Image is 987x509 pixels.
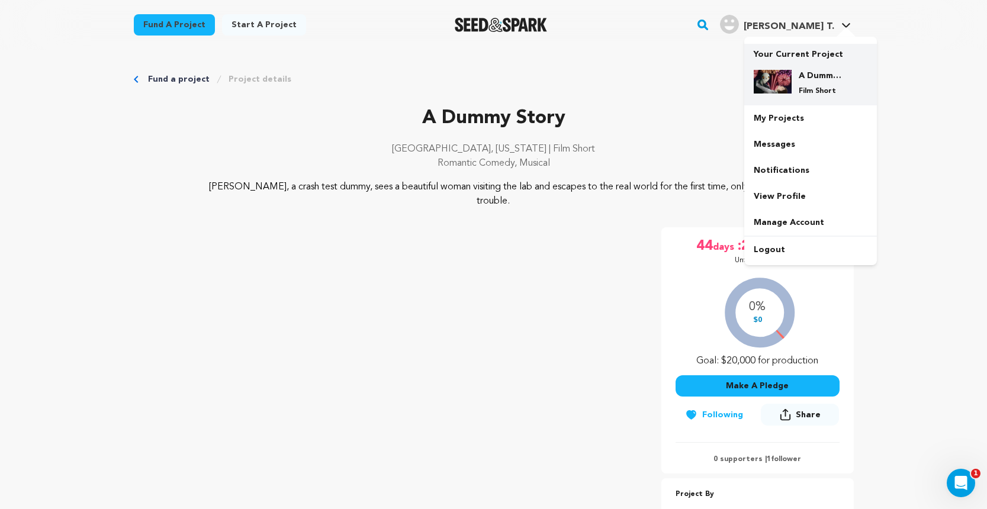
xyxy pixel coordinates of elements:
a: Notifications [744,157,877,183]
a: View Profile [744,183,877,210]
a: Your Current Project A Dummy Story Film Short [754,44,867,105]
p: 0 supporters | follower [676,455,840,464]
p: Project By [676,488,840,501]
span: :23 [737,237,758,256]
div: Breadcrumb [134,73,854,85]
a: Fund a project [134,14,215,36]
p: Romantic Comedy, Musical [134,156,854,170]
a: Project details [229,73,291,85]
img: Seed&Spark Logo Dark Mode [455,18,548,32]
div: Klapp T.'s Profile [720,15,834,34]
p: [PERSON_NAME], a crash test dummy, sees a beautiful woman visiting the lab and escapes to the rea... [205,180,782,208]
a: Fund a project [148,73,210,85]
p: Until Deadline [735,256,780,265]
span: Share [796,409,821,421]
p: [GEOGRAPHIC_DATA], [US_STATE] | Film Short [134,142,854,156]
a: Start a project [222,14,306,36]
a: Messages [744,131,877,157]
h4: A Dummy Story [799,70,841,82]
span: [PERSON_NAME] T. [744,22,834,31]
a: My Projects [744,105,877,131]
p: Your Current Project [754,44,867,60]
button: Following [676,404,753,426]
a: Logout [744,237,877,263]
span: days [713,237,737,256]
p: Film Short [799,86,841,96]
span: 1 [767,456,771,463]
span: 44 [696,237,713,256]
span: Klapp T.'s Profile [718,12,853,37]
a: Klapp T.'s Profile [718,12,853,34]
p: A Dummy Story [134,104,854,133]
img: 59c24076d1e725f0.jpg [754,70,792,94]
a: Seed&Spark Homepage [455,18,548,32]
button: Make A Pledge [676,375,840,397]
a: Manage Account [744,210,877,236]
iframe: Intercom live chat [947,469,975,497]
img: user.png [720,15,739,34]
span: 1 [971,469,980,478]
button: Share [761,404,839,426]
span: Share [761,404,839,430]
